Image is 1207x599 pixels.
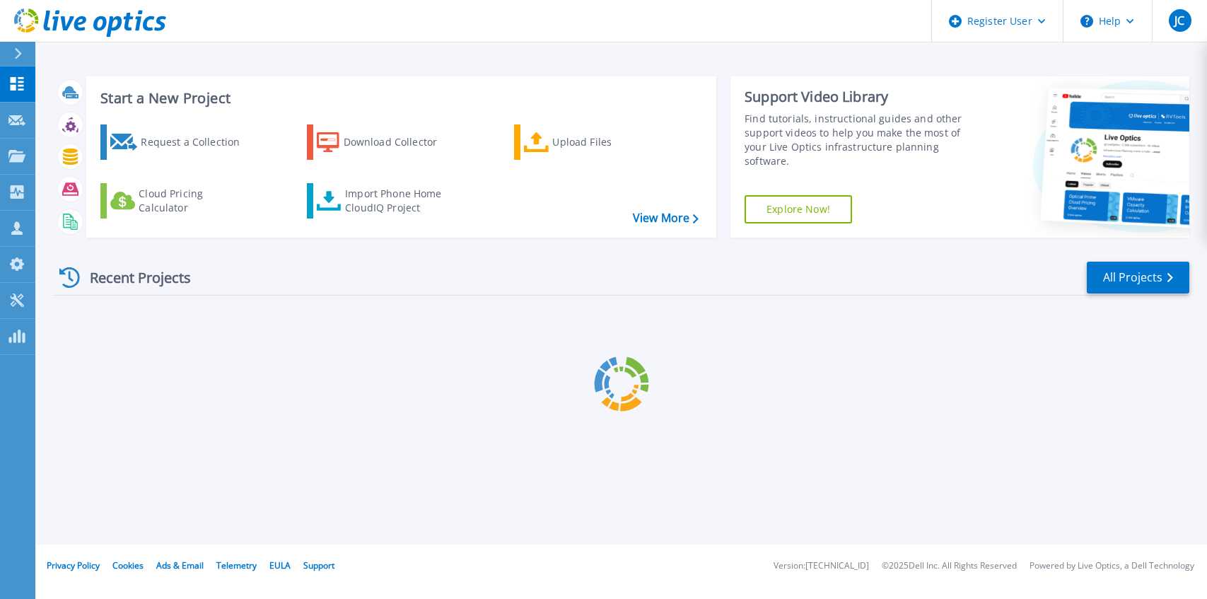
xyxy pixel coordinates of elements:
a: Explore Now! [745,195,852,223]
span: JC [1174,15,1184,26]
a: Request a Collection [100,124,258,160]
h3: Start a New Project [100,91,698,106]
div: Download Collector [344,128,457,156]
div: Support Video Library [745,88,976,106]
div: Recent Projects [54,260,210,295]
a: View More [633,211,699,225]
li: Powered by Live Optics, a Dell Technology [1030,562,1194,571]
div: Import Phone Home CloudIQ Project [345,187,455,215]
a: All Projects [1087,262,1189,293]
a: Cookies [112,559,144,571]
a: Support [303,559,334,571]
a: Privacy Policy [47,559,100,571]
div: Cloud Pricing Calculator [139,187,252,215]
a: Telemetry [216,559,257,571]
div: Request a Collection [141,128,254,156]
li: Version: [TECHNICAL_ID] [774,562,869,571]
div: Upload Files [552,128,665,156]
li: © 2025 Dell Inc. All Rights Reserved [882,562,1017,571]
div: Find tutorials, instructional guides and other support videos to help you make the most of your L... [745,112,976,168]
a: EULA [269,559,291,571]
a: Ads & Email [156,559,204,571]
a: Download Collector [307,124,465,160]
a: Upload Files [514,124,672,160]
a: Cloud Pricing Calculator [100,183,258,219]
